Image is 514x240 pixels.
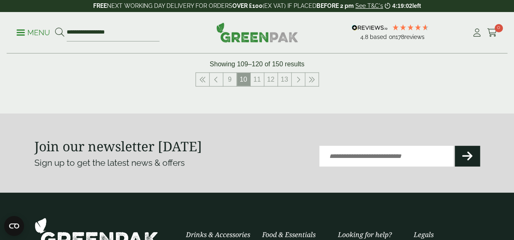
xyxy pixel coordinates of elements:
a: 12 [264,73,278,86]
a: 0 [487,27,497,39]
a: See T&C's [355,2,383,9]
strong: OVER £100 [232,2,263,9]
i: My Account [472,29,482,37]
span: reviews [404,34,424,40]
img: GreenPak Supplies [216,22,298,42]
p: Menu [17,28,50,38]
strong: BEFORE 2 pm [316,2,354,9]
span: 4:19:02 [392,2,412,9]
i: Cart [487,29,497,37]
a: 9 [223,73,236,86]
strong: Join our newsletter [DATE] [34,137,202,155]
span: 178 [395,34,404,40]
span: 10 [237,73,250,86]
img: REVIEWS.io [352,25,388,31]
span: Based on [370,34,395,40]
a: Menu [17,28,50,36]
span: 4.8 [360,34,370,40]
span: 0 [495,24,503,32]
button: Open CMP widget [4,216,24,236]
div: 4.78 Stars [392,24,429,31]
a: 13 [278,73,291,86]
strong: FREE [93,2,107,9]
p: Showing 109–120 of 150 results [210,59,304,69]
a: 11 [251,73,264,86]
span: left [412,2,421,9]
p: Sign up to get the latest news & offers [34,156,235,170]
